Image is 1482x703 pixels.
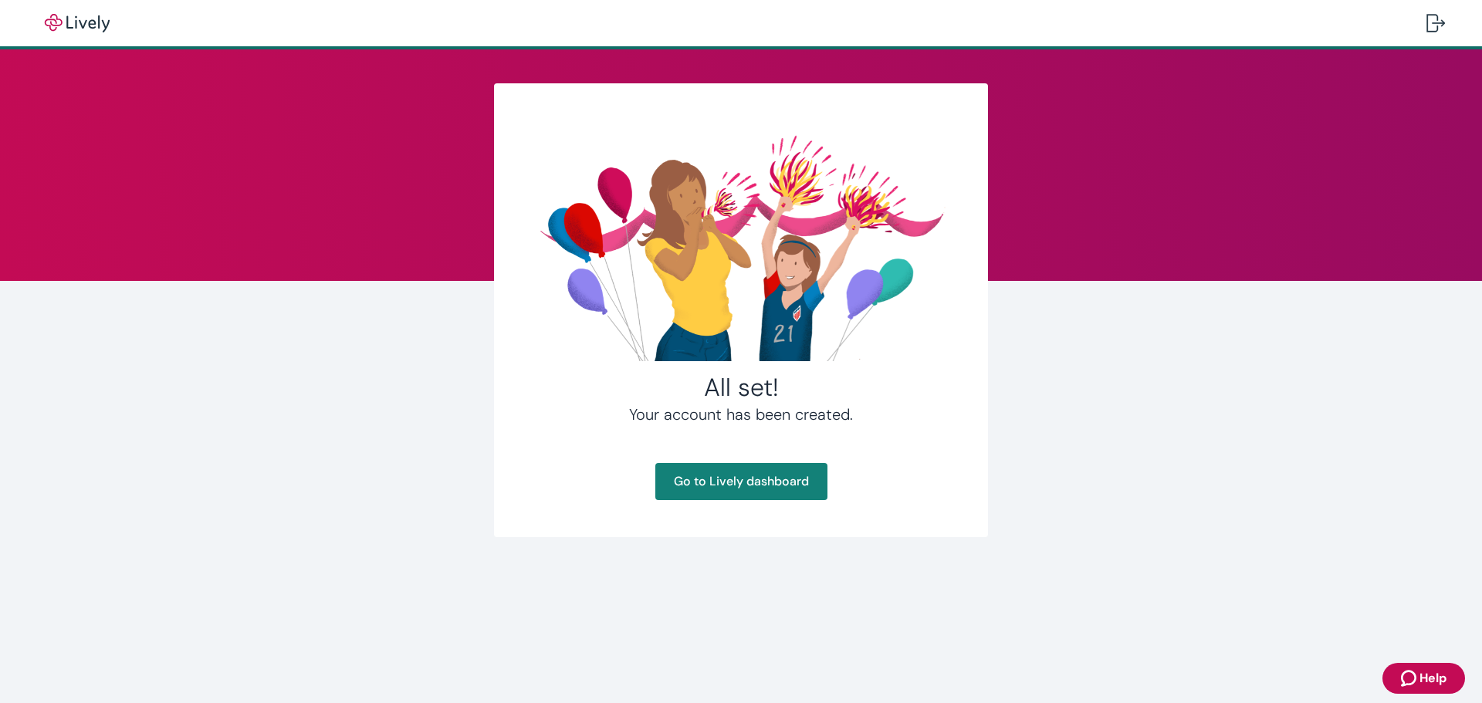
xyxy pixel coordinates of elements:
a: Go to Lively dashboard [655,463,827,500]
img: Lively [34,14,120,32]
h2: All set! [531,372,951,403]
svg: Zendesk support icon [1401,669,1419,688]
button: Log out [1414,5,1457,42]
span: Help [1419,669,1446,688]
h4: Your account has been created. [531,403,951,426]
button: Zendesk support iconHelp [1382,663,1465,694]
